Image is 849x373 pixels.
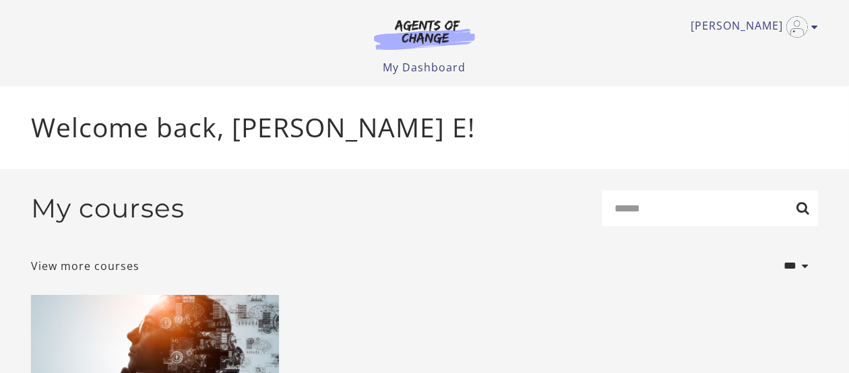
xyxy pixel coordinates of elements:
[31,193,185,224] h2: My courses
[383,60,466,75] a: My Dashboard
[31,258,139,274] a: View more courses
[31,108,818,147] p: Welcome back, [PERSON_NAME] E!
[360,19,489,50] img: Agents of Change Logo
[691,16,811,38] a: Toggle menu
